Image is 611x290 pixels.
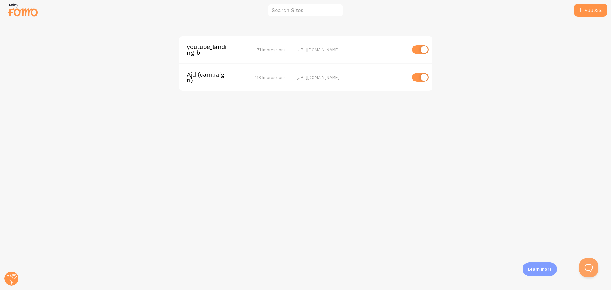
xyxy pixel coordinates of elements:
[257,47,289,53] span: 71 Impressions -
[297,74,406,80] div: [URL][DOMAIN_NAME]
[7,2,39,18] img: fomo-relay-logo-orange.svg
[579,258,598,277] iframe: Help Scout Beacon - Open
[187,72,238,83] span: Ajd (campaign)
[523,262,557,276] div: Learn more
[297,47,406,53] div: [URL][DOMAIN_NAME]
[255,74,289,80] span: 118 Impressions -
[187,44,238,56] span: youtube_landing-b
[528,266,552,272] p: Learn more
